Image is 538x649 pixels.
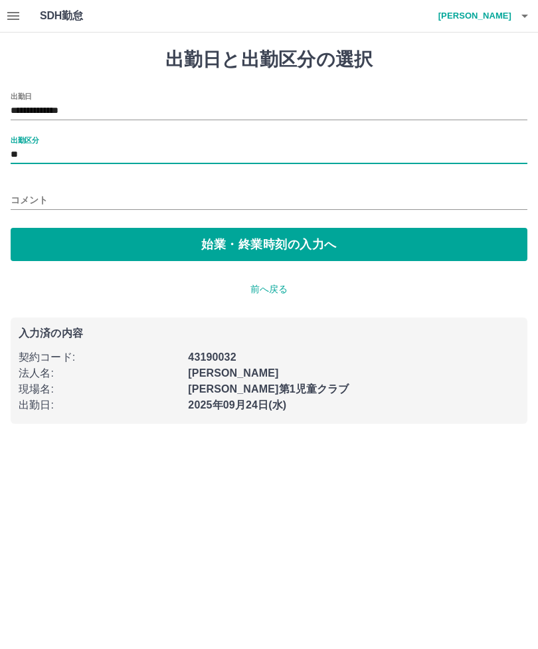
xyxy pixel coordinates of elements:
[11,48,527,71] h1: 出勤日と出勤区分の選択
[19,381,180,397] p: 現場名 :
[188,351,236,363] b: 43190032
[19,365,180,381] p: 法人名 :
[11,282,527,296] p: 前へ戻る
[11,91,32,101] label: 出勤日
[19,397,180,413] p: 出勤日 :
[188,399,286,411] b: 2025年09月24日(水)
[188,367,278,379] b: [PERSON_NAME]
[19,328,519,339] p: 入力済の内容
[11,135,39,145] label: 出勤区分
[11,228,527,261] button: 始業・終業時刻の入力へ
[188,383,349,395] b: [PERSON_NAME]第1児童クラブ
[19,349,180,365] p: 契約コード :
